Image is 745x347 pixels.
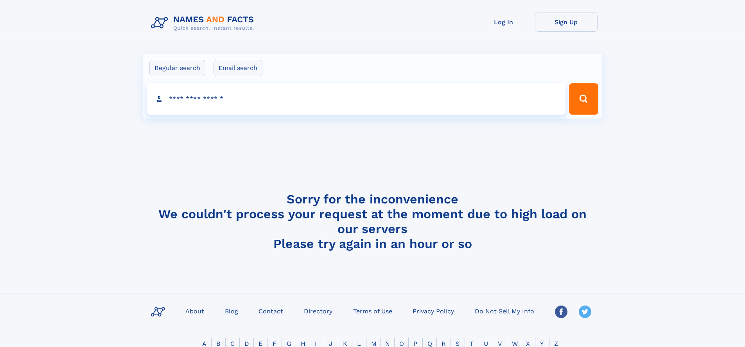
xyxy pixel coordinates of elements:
a: Contact [255,305,286,316]
a: Directory [301,305,336,316]
img: Facebook [555,306,567,318]
img: Twitter [579,306,591,318]
label: Regular search [149,60,205,76]
img: Logo Names and Facts [148,13,260,34]
a: Blog [222,305,241,316]
h4: Sorry for the inconvenience We couldn't process your request at the moment due to high load on ou... [148,192,598,251]
a: Privacy Policy [409,305,457,316]
a: Terms of Use [350,305,395,316]
a: Do Not Sell My Info [472,305,537,316]
button: Search Button [569,83,598,115]
a: Log In [472,13,535,32]
input: search input [147,83,566,115]
a: Sign Up [535,13,598,32]
a: About [182,305,207,316]
label: Email search [214,60,262,76]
